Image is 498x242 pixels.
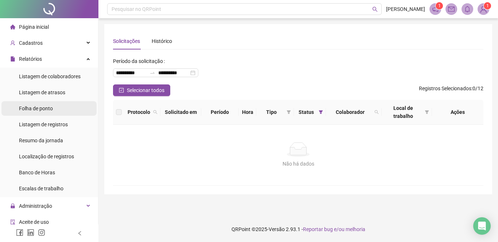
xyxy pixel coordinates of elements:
[113,37,140,45] div: Solicitações
[128,108,150,116] span: Protocolo
[319,110,323,114] span: filter
[423,103,431,122] span: filter
[16,229,23,236] span: facebook
[10,219,15,225] span: audit
[285,107,292,118] span: filter
[385,104,422,120] span: Local de trabalho
[19,56,42,62] span: Relatórios
[160,100,201,125] th: Solicitado em
[10,40,15,45] span: user-add
[19,170,55,175] span: Banco de Horas
[438,3,441,8] span: 1
[19,186,63,191] span: Escalas de trabalho
[303,226,365,232] span: Reportar bug e/ou melhoria
[77,231,82,236] span: left
[19,24,49,30] span: Página inicial
[19,219,49,225] span: Aceite de uso
[119,88,124,93] span: check-square
[19,122,68,127] span: Listagem de registros
[10,56,15,62] span: file
[149,70,155,76] span: swap-right
[98,217,498,242] footer: QRPoint © 2025 - 2.93.1 -
[478,4,489,15] img: 68315
[19,154,74,159] span: Localização de registros
[10,203,15,209] span: lock
[473,217,491,235] div: Open Intercom Messenger
[373,107,380,118] span: search
[149,70,155,76] span: to
[287,110,291,114] span: filter
[239,100,257,125] th: Hora
[153,110,157,114] span: search
[448,6,455,12] span: mail
[38,229,45,236] span: instagram
[201,100,239,125] th: Período
[484,2,491,9] sup: Atualize o seu contato no menu Meus Dados
[329,108,371,116] span: Colaborador
[425,110,429,114] span: filter
[152,107,159,118] span: search
[374,110,379,114] span: search
[297,108,316,116] span: Status
[419,86,471,91] span: Registros Selecionados
[432,6,439,12] span: notification
[152,37,172,45] div: Histórico
[386,5,425,13] span: [PERSON_NAME]
[113,84,170,96] button: Selecionar todos
[419,84,483,96] span: : 0 / 12
[435,108,481,116] div: Ações
[19,203,52,209] span: Administração
[113,55,168,67] label: Período da solicitação
[19,138,63,143] span: Resumo da jornada
[436,2,443,9] sup: 1
[19,74,81,79] span: Listagem de colaboradores
[372,7,378,12] span: search
[19,90,65,95] span: Listagem de atrasos
[19,40,43,46] span: Cadastros
[27,229,34,236] span: linkedin
[19,106,53,111] span: Folha de ponto
[122,160,475,168] div: Não há dados
[127,86,164,94] span: Selecionar todos
[464,6,471,12] span: bell
[317,107,324,118] span: filter
[10,24,15,29] span: home
[259,108,284,116] span: Tipo
[486,3,489,8] span: 1
[269,226,285,232] span: Versão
